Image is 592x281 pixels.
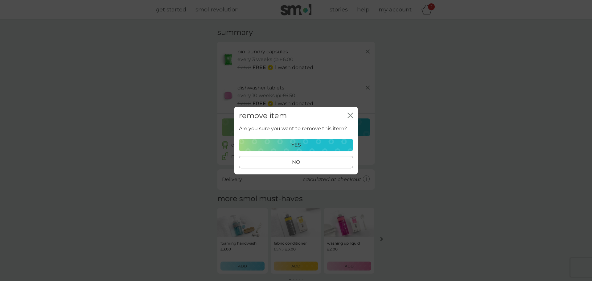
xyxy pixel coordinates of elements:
[347,113,353,119] button: close
[292,158,300,166] p: no
[239,139,353,151] button: yes
[239,111,287,120] h2: remove item
[239,125,347,133] p: Are you sure you want to remove this item?
[291,141,301,149] p: yes
[239,156,353,168] button: no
